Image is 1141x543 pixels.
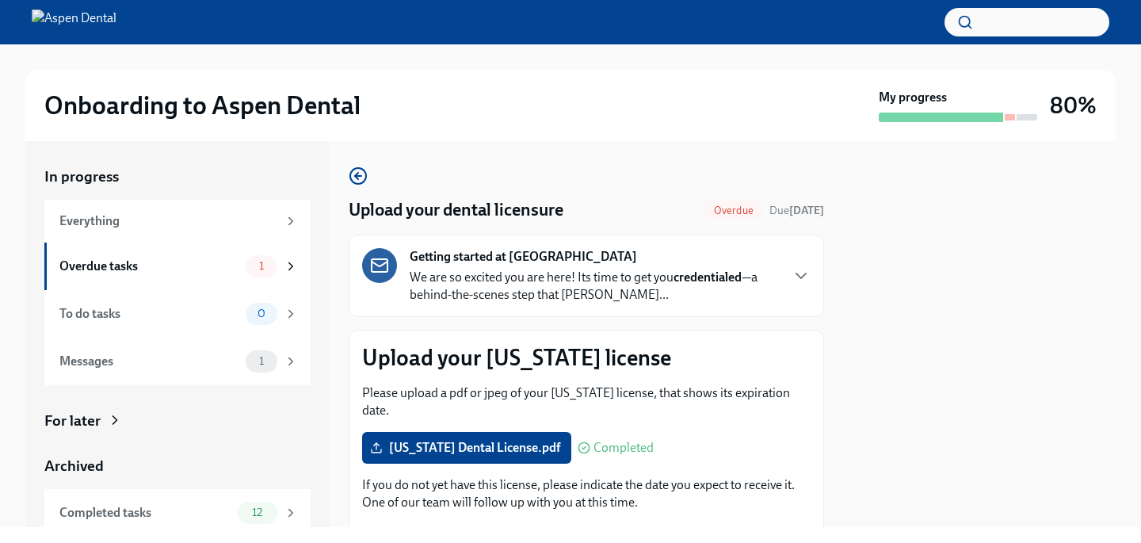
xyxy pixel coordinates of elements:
[769,203,824,218] span: August 19th, 2025 07:00
[593,442,654,454] span: Completed
[44,243,311,290] a: Overdue tasks1
[769,204,824,217] span: Due
[674,270,742,285] strong: credentialed
[879,89,947,106] strong: My progress
[362,432,571,464] label: [US_STATE] Dental License.pdf
[44,290,311,338] a: To do tasks0
[1050,91,1097,120] h3: 80%
[410,248,637,266] strong: Getting started at [GEOGRAPHIC_DATA]
[44,411,101,431] div: For later
[250,355,273,367] span: 1
[44,489,311,537] a: Completed tasks12
[32,10,116,35] img: Aspen Dental
[44,411,311,431] a: For later
[44,166,311,187] a: In progress
[59,353,239,370] div: Messages
[349,198,563,222] h4: Upload your dental licensure
[789,204,824,217] strong: [DATE]
[44,338,311,385] a: Messages1
[59,504,231,522] div: Completed tasks
[250,260,273,272] span: 1
[59,212,277,230] div: Everything
[44,200,311,243] a: Everything
[59,258,239,275] div: Overdue tasks
[44,456,311,476] a: Archived
[242,507,272,518] span: 12
[704,205,763,216] span: Overdue
[362,524,811,541] label: If you do not yet have this license, what is your expected license month?
[44,90,361,121] h2: Onboarding to Aspen Dental
[373,440,560,456] span: [US_STATE] Dental License.pdf
[59,305,239,323] div: To do tasks
[362,343,811,372] p: Upload your [US_STATE] license
[362,476,811,511] p: If you do not yet have this license, please indicate the date you expect to receive it. One of ou...
[410,269,779,304] p: We are so excited you are here! Its time to get you —a behind-the-scenes step that [PERSON_NAME]...
[362,384,811,419] p: Please upload a pdf or jpeg of your [US_STATE] license, that shows its expiration date.
[248,308,275,319] span: 0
